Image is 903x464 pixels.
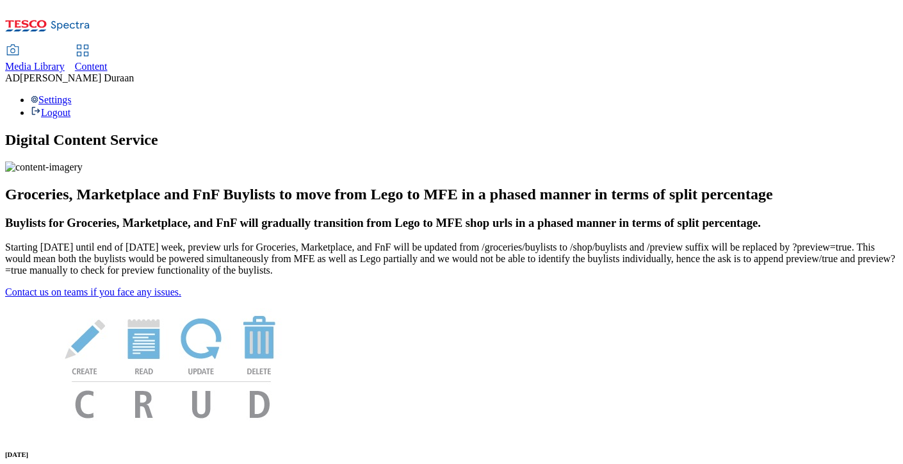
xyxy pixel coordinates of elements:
[31,107,70,118] a: Logout
[5,186,898,203] h2: Groceries, Marketplace and FnF Buylists to move from Lego to MFE in a phased manner in terms of s...
[5,242,898,276] p: Starting [DATE] until end of [DATE] week, preview urls for Groceries, Marketplace, and FnF will b...
[5,131,898,149] h1: Digital Content Service
[5,451,898,458] h6: [DATE]
[5,162,83,173] img: content-imagery
[5,216,898,230] h3: Buylists for Groceries, Marketplace, and FnF will gradually transition from Lego to MFE shop urls...
[5,298,338,432] img: News Image
[5,61,65,72] span: Media Library
[20,72,134,83] span: [PERSON_NAME] Duraan
[75,61,108,72] span: Content
[5,286,181,297] a: Contact us on teams if you face any issues.
[5,72,20,83] span: AD
[5,46,65,72] a: Media Library
[31,94,72,105] a: Settings
[75,46,108,72] a: Content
